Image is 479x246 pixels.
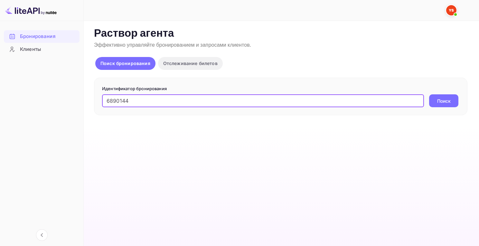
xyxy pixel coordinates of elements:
ya-tr-span: Отслеживание билетов [163,61,218,66]
ya-tr-span: Раствор агента [94,27,174,41]
div: Бронирования [4,30,80,43]
div: Клиенты [4,43,80,56]
button: Поиск [429,94,458,107]
ya-tr-span: Бронирования [20,33,55,40]
input: Введите идентификатор бронирования (например, 63782194) [102,94,424,107]
ya-tr-span: Эффективно управляйте бронированием и запросами клиентов. [94,42,251,49]
img: Логотип LiteAPI [5,5,57,15]
a: Бронирования [4,30,80,42]
button: Свернуть навигацию [36,229,48,241]
ya-tr-span: Клиенты [20,46,41,53]
a: Клиенты [4,43,80,55]
ya-tr-span: Поиск бронирования [100,61,150,66]
img: Служба Поддержки Яндекса [446,5,456,15]
ya-tr-span: Идентификатор бронирования [102,86,167,91]
ya-tr-span: Поиск [437,98,451,104]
